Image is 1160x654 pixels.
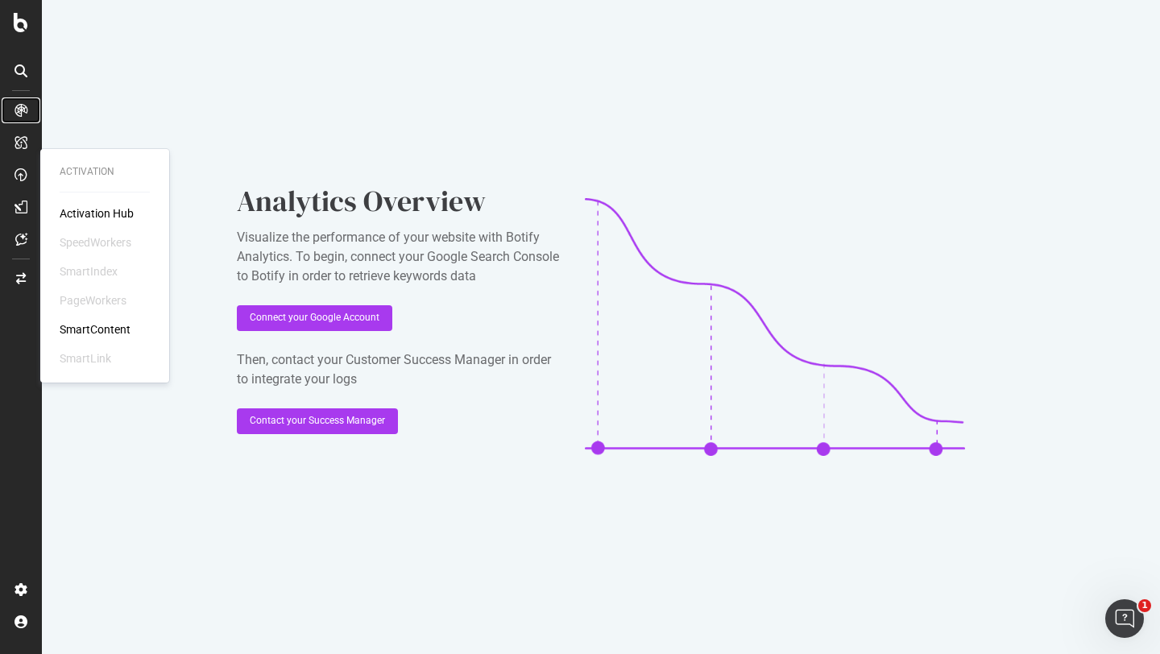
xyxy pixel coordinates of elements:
div: Visualize the performance of your website with Botify Analytics. To begin, connect your Google Se... [237,228,559,286]
div: Then, contact your Customer Success Manager in order to integrate your logs [237,350,559,389]
span: 1 [1138,599,1151,612]
button: Contact your Success Manager [237,408,398,434]
iframe: Intercom live chat [1105,599,1144,638]
div: SpeedWorkers [60,234,131,250]
a: Activation Hub [60,205,134,221]
div: Activation [60,165,150,179]
div: SmartLink [60,350,111,366]
button: Connect your Google Account [237,305,392,331]
a: SmartContent [60,321,130,337]
div: Connect your Google Account [250,311,379,325]
div: SmartIndex [60,263,118,279]
div: Contact your Success Manager [250,414,385,428]
div: Analytics Overview [237,181,559,221]
div: PageWorkers [60,292,126,308]
img: CaL_T18e.png [585,198,965,456]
